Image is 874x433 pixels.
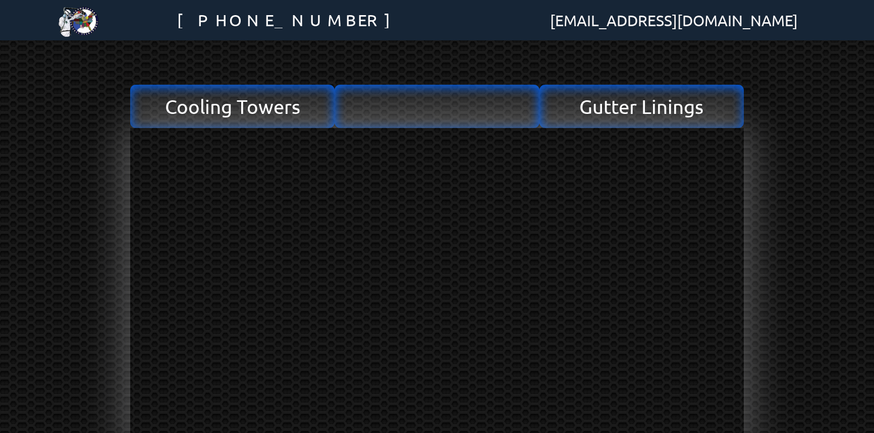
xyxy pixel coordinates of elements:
[579,97,703,116] span: Gutter Linings
[177,12,407,28] span: [PHONE_NUMBER]
[130,85,335,128] a: Cooling Towers
[550,9,798,32] span: [EMAIL_ADDRESS][DOMAIN_NAME]
[177,12,486,28] a: [PHONE_NUMBER]
[539,85,744,128] a: Gutter Linings
[165,97,300,116] span: Cooling Towers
